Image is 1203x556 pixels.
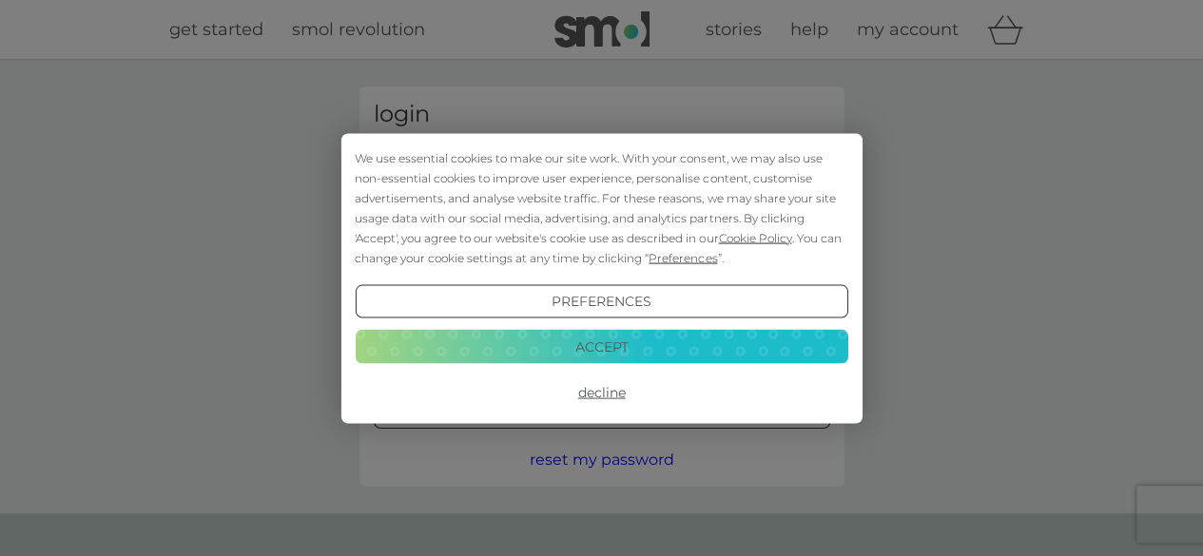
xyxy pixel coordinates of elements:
[355,147,847,267] div: We use essential cookies to make our site work. With your consent, we may also use non-essential ...
[718,230,791,244] span: Cookie Policy
[340,133,862,423] div: Cookie Consent Prompt
[355,330,847,364] button: Accept
[355,375,847,410] button: Decline
[649,250,717,264] span: Preferences
[355,284,847,318] button: Preferences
